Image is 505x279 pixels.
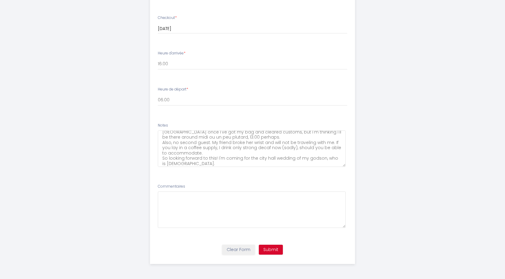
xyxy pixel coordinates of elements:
button: Submit [259,245,283,255]
label: Checkout [158,15,177,21]
label: Notes [158,123,168,128]
label: Commentaires [158,184,185,189]
label: Heure d'arrivée [158,51,185,56]
button: Clear Form [222,245,255,255]
label: Heure de départ [158,87,188,92]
